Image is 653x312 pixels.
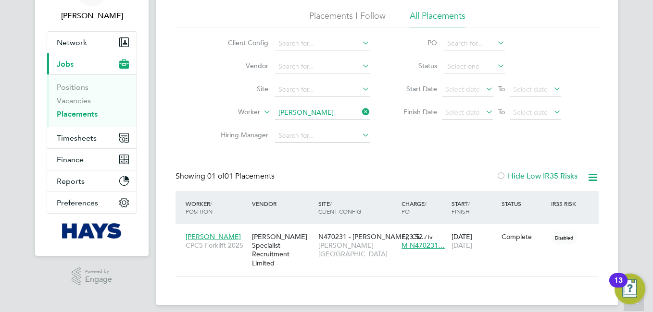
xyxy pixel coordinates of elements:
[47,223,137,239] a: Go to home page
[62,223,122,239] img: hays-logo-retina.png
[496,171,578,181] label: Hide Low IR35 Risks
[250,195,316,212] div: Vendor
[186,200,213,215] span: / Position
[47,149,137,170] button: Finance
[316,195,399,220] div: Site
[444,60,505,73] input: Select one
[275,129,370,143] input: Search for...
[183,227,599,235] a: [PERSON_NAME]CPCS Forklift 2025[PERSON_NAME] Specialist Recruitment LimitedN470231 - [PERSON_NAME...
[275,37,370,50] input: Search for...
[449,228,499,254] div: [DATE]
[318,200,361,215] span: / Client Config
[275,106,370,120] input: Search for...
[47,53,137,74] button: Jobs
[57,133,97,143] span: Timesheets
[275,60,370,73] input: Search for...
[47,74,137,127] div: Jobs
[499,195,549,212] div: Status
[318,232,426,241] span: N470231 - [PERSON_NAME], Cli…
[309,10,386,27] li: Placements I Follow
[57,155,84,164] span: Finance
[402,241,445,250] span: M-N470231…
[445,108,480,117] span: Select date
[85,267,112,276] span: Powered by
[495,83,508,95] span: To
[186,241,247,250] span: CPCS Forklift 2025
[72,267,113,286] a: Powered byEngage
[614,280,623,293] div: 13
[445,85,480,94] span: Select date
[213,131,268,139] label: Hiring Manager
[213,84,268,93] label: Site
[615,274,645,304] button: Open Resource Center, 13 new notifications
[513,85,548,94] span: Select date
[47,32,137,53] button: Network
[495,106,508,118] span: To
[513,108,548,117] span: Select date
[425,233,433,240] span: / hr
[57,177,85,186] span: Reports
[57,96,91,105] a: Vacancies
[452,200,470,215] span: / Finish
[410,10,465,27] li: All Placements
[213,38,268,47] label: Client Config
[57,38,87,47] span: Network
[85,276,112,284] span: Engage
[205,108,260,117] label: Worker
[394,84,437,93] label: Start Date
[176,171,276,181] div: Showing
[394,38,437,47] label: PO
[57,109,98,119] a: Placements
[402,200,427,215] span: / PO
[452,241,472,250] span: [DATE]
[502,232,547,241] div: Complete
[57,198,98,207] span: Preferences
[394,108,437,116] label: Finish Date
[183,195,250,220] div: Worker
[399,195,449,220] div: Charge
[402,232,423,241] span: £23.52
[250,228,316,272] div: [PERSON_NAME] Specialist Recruitment Limited
[47,10,137,22] span: Anuja Mishra
[213,61,268,70] label: Vendor
[394,61,437,70] label: Status
[318,241,397,258] span: [PERSON_NAME] - [GEOGRAPHIC_DATA]
[449,195,499,220] div: Start
[275,83,370,96] input: Search for...
[47,192,137,213] button: Preferences
[551,231,577,244] span: Disabled
[186,232,241,241] span: [PERSON_NAME]
[57,60,74,69] span: Jobs
[57,83,88,92] a: Positions
[207,171,225,181] span: 01 of
[47,127,137,148] button: Timesheets
[444,37,505,50] input: Search for...
[549,195,582,212] div: IR35 Risk
[47,170,137,192] button: Reports
[207,171,275,181] span: 01 Placements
